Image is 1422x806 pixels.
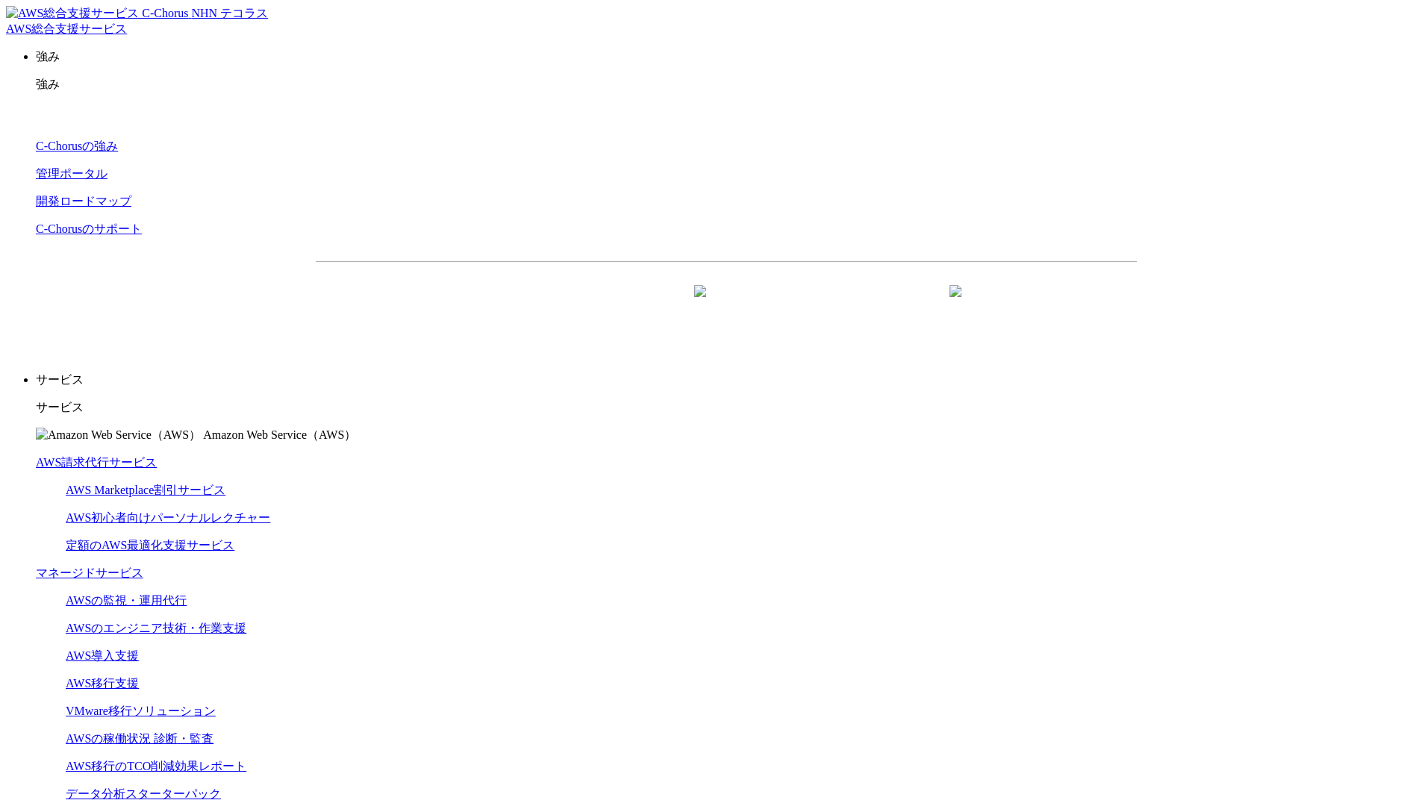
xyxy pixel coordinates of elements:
img: AWS総合支援サービス C-Chorus [6,6,189,22]
a: データ分析スターターパック [66,787,221,800]
a: AWS請求代行サービス [36,456,157,469]
a: まずは相談する [734,286,974,323]
img: 矢印 [949,285,961,324]
a: AWSのエンジニア技術・作業支援 [66,622,246,634]
a: AWSの監視・運用代行 [66,594,187,607]
a: マネージドサービス [36,566,143,579]
a: C-Chorusの強み [36,140,118,152]
img: 矢印 [694,285,706,324]
a: 資料を請求する [478,286,719,323]
span: Amazon Web Service（AWS） [203,428,356,441]
img: Amazon Web Service（AWS） [36,428,201,443]
p: サービス [36,400,1416,416]
a: AWS移行支援 [66,677,139,690]
a: C-Chorusのサポート [36,222,142,235]
a: AWSの稼働状況 診断・監査 [66,732,213,745]
a: AWS Marketplace割引サービス [66,484,225,496]
a: 開発ロードマップ [36,195,131,207]
a: 定額のAWS最適化支援サービス [66,539,234,552]
a: AWS導入支援 [66,649,139,662]
a: AWS初心者向けパーソナルレクチャー [66,511,270,524]
a: AWS総合支援サービス C-Chorus NHN テコラスAWS総合支援サービス [6,7,268,35]
p: サービス [36,372,1416,388]
a: VMware移行ソリューション [66,705,216,717]
p: 強み [36,49,1416,65]
p: 強み [36,77,1416,93]
a: AWS移行のTCO削減効果レポート [66,760,246,772]
a: 管理ポータル [36,167,107,180]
